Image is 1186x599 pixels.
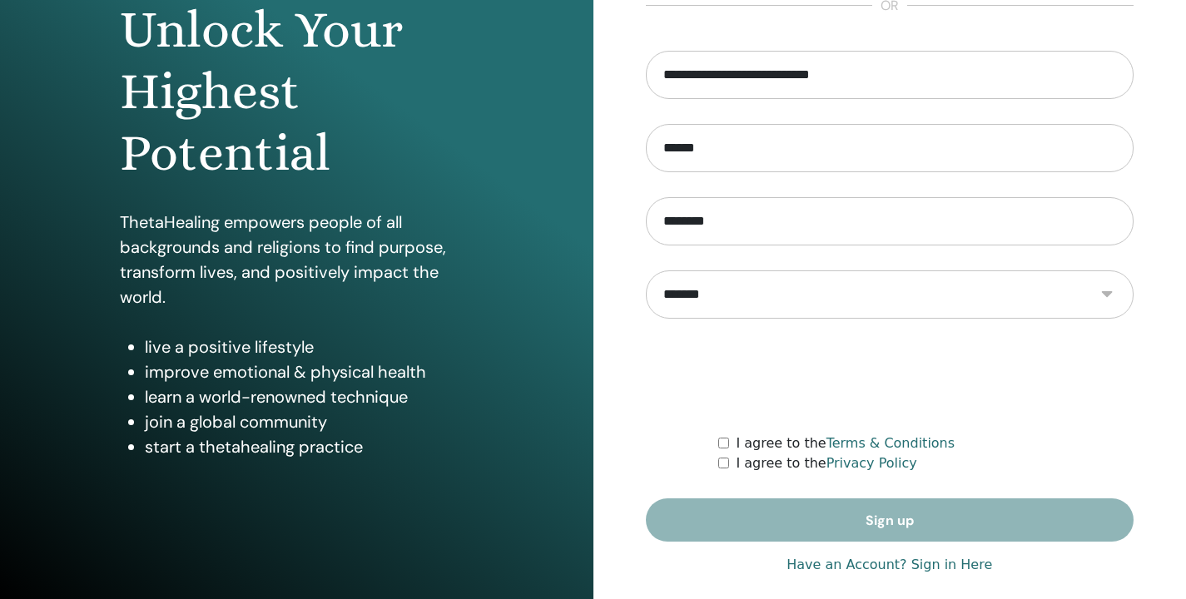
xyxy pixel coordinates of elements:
li: learn a world-renowned technique [145,384,474,409]
a: Terms & Conditions [826,435,955,451]
a: Privacy Policy [826,455,917,471]
label: I agree to the [736,433,955,453]
li: join a global community [145,409,474,434]
li: improve emotional & physical health [145,359,474,384]
a: Have an Account? Sign in Here [787,555,992,575]
li: start a thetahealing practice [145,434,474,459]
p: ThetaHealing empowers people of all backgrounds and religions to find purpose, transform lives, a... [120,210,474,309]
li: live a positive lifestyle [145,334,474,359]
label: I agree to the [736,453,916,473]
iframe: reCAPTCHA [763,344,1016,408]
